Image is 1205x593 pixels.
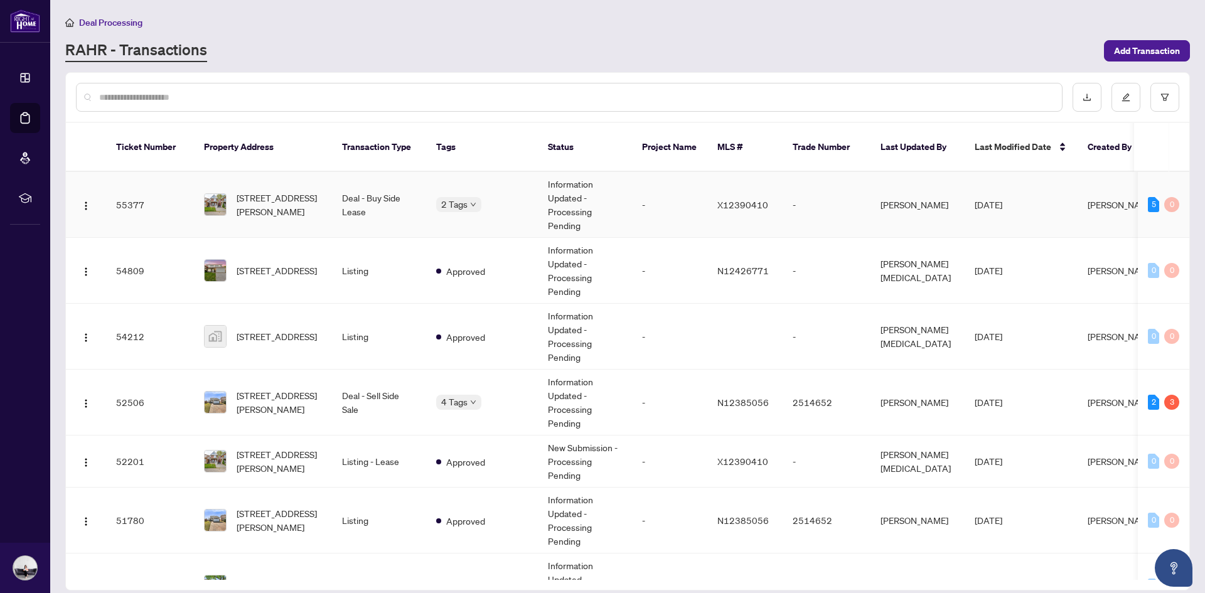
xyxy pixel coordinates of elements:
[470,201,476,208] span: down
[975,515,1002,526] span: [DATE]
[1164,513,1179,528] div: 0
[106,488,194,553] td: 51780
[76,510,96,530] button: Logo
[76,260,96,280] button: Logo
[65,18,74,27] span: home
[205,194,226,215] img: thumbnail-img
[870,123,965,172] th: Last Updated By
[783,123,870,172] th: Trade Number
[1111,83,1140,112] button: edit
[1148,395,1159,410] div: 2
[205,326,226,347] img: thumbnail-img
[332,488,426,553] td: Listing
[632,304,707,370] td: -
[106,435,194,488] td: 52201
[1148,263,1159,278] div: 0
[194,123,332,172] th: Property Address
[237,388,322,416] span: [STREET_ADDRESS][PERSON_NAME]
[76,392,96,412] button: Logo
[538,435,632,488] td: New Submission - Processing Pending
[870,238,965,304] td: [PERSON_NAME][MEDICAL_DATA]
[783,238,870,304] td: -
[332,123,426,172] th: Transaction Type
[76,326,96,346] button: Logo
[717,199,768,210] span: X12390410
[106,370,194,435] td: 52506
[79,17,142,28] span: Deal Processing
[441,395,468,409] span: 4 Tags
[538,172,632,238] td: Information Updated - Processing Pending
[1073,83,1101,112] button: download
[975,397,1002,408] span: [DATE]
[717,265,769,276] span: N12426771
[1088,265,1155,276] span: [PERSON_NAME]
[446,455,485,469] span: Approved
[106,172,194,238] td: 55377
[1088,397,1155,408] span: [PERSON_NAME]
[975,140,1051,154] span: Last Modified Date
[707,123,783,172] th: MLS #
[870,435,965,488] td: [PERSON_NAME][MEDICAL_DATA]
[632,238,707,304] td: -
[81,457,91,467] img: Logo
[538,488,632,553] td: Information Updated - Processing Pending
[426,123,538,172] th: Tags
[975,265,1002,276] span: [DATE]
[783,435,870,488] td: -
[237,447,322,475] span: [STREET_ADDRESS][PERSON_NAME]
[1104,40,1190,61] button: Add Transaction
[81,267,91,277] img: Logo
[975,456,1002,467] span: [DATE]
[1148,513,1159,528] div: 0
[1148,197,1159,212] div: 5
[632,172,707,238] td: -
[446,330,485,344] span: Approved
[538,304,632,370] td: Information Updated - Processing Pending
[81,398,91,409] img: Logo
[76,451,96,471] button: Logo
[106,123,194,172] th: Ticket Number
[975,331,1002,342] span: [DATE]
[441,197,468,211] span: 2 Tags
[237,329,317,343] span: [STREET_ADDRESS]
[1088,331,1155,342] span: [PERSON_NAME]
[1083,93,1091,102] span: download
[106,238,194,304] td: 54809
[1160,93,1169,102] span: filter
[1114,41,1180,61] span: Add Transaction
[205,510,226,531] img: thumbnail-img
[470,399,476,405] span: down
[1088,199,1155,210] span: [PERSON_NAME]
[975,199,1002,210] span: [DATE]
[1088,515,1155,526] span: [PERSON_NAME]
[237,191,322,218] span: [STREET_ADDRESS][PERSON_NAME]
[446,264,485,278] span: Approved
[10,9,40,33] img: logo
[332,370,426,435] td: Deal - Sell Side Sale
[632,370,707,435] td: -
[538,370,632,435] td: Information Updated - Processing Pending
[106,304,194,370] td: 54212
[1078,123,1153,172] th: Created By
[1088,456,1155,467] span: [PERSON_NAME]
[783,304,870,370] td: -
[446,514,485,528] span: Approved
[717,456,768,467] span: X12390410
[870,304,965,370] td: [PERSON_NAME][MEDICAL_DATA]
[65,40,207,62] a: RAHR - Transactions
[205,392,226,413] img: thumbnail-img
[870,172,965,238] td: [PERSON_NAME]
[1164,454,1179,469] div: 0
[81,333,91,343] img: Logo
[538,123,632,172] th: Status
[965,123,1078,172] th: Last Modified Date
[237,506,322,534] span: [STREET_ADDRESS][PERSON_NAME]
[538,238,632,304] td: Information Updated - Processing Pending
[783,370,870,435] td: 2514652
[632,488,707,553] td: -
[870,488,965,553] td: [PERSON_NAME]
[332,304,426,370] td: Listing
[13,556,37,580] img: Profile Icon
[717,515,769,526] span: N12385056
[237,264,317,277] span: [STREET_ADDRESS]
